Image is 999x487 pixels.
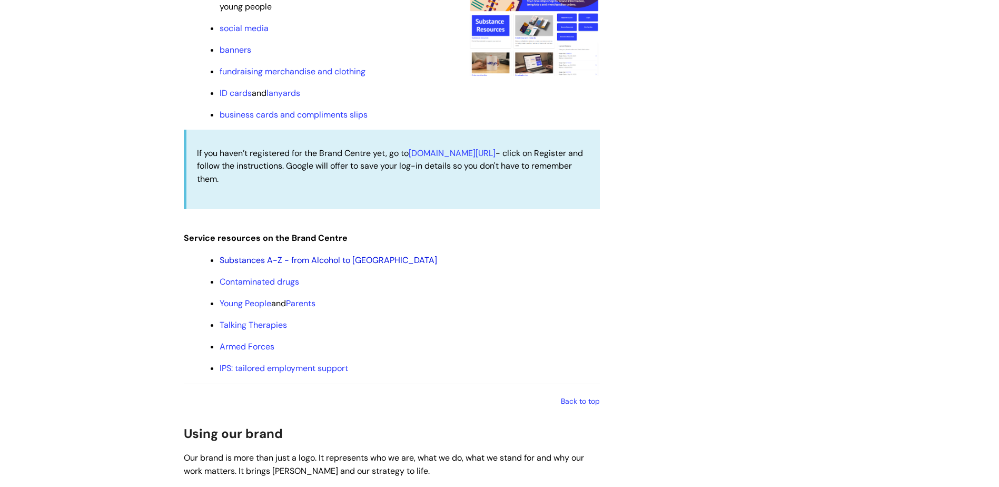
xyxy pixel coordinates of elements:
[220,341,274,352] a: Armed Forces
[220,109,368,120] a: business cards and compliments slips
[286,298,315,309] a: Parents
[220,363,348,374] a: IPS: tailored employment support
[220,276,299,287] a: Contaminated drugs
[220,66,365,77] a: fundraising merchandise and clothing
[409,148,496,159] a: [DOMAIN_NAME][URL]
[220,319,287,330] a: Talking Therapies
[184,425,283,442] span: Using our brand
[220,87,252,99] a: ID cards
[220,44,251,55] a: banners
[220,298,315,309] span: and
[220,87,300,99] span: and
[561,396,600,406] a: Back to top
[266,87,300,99] a: lanyards
[184,232,348,244] span: Service resources on the Brand Centre
[184,452,584,476] span: Our brand is more than just a logo. It represents who we are, what we do, what we stand for and w...
[220,298,271,309] a: Young People
[220,255,437,266] a: Substances A-Z - from Alcohol to [GEOGRAPHIC_DATA]
[220,23,269,34] a: social media
[197,148,583,185] span: If you haven’t registered for the Brand Centre yet, go to - click on Register and follow the inst...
